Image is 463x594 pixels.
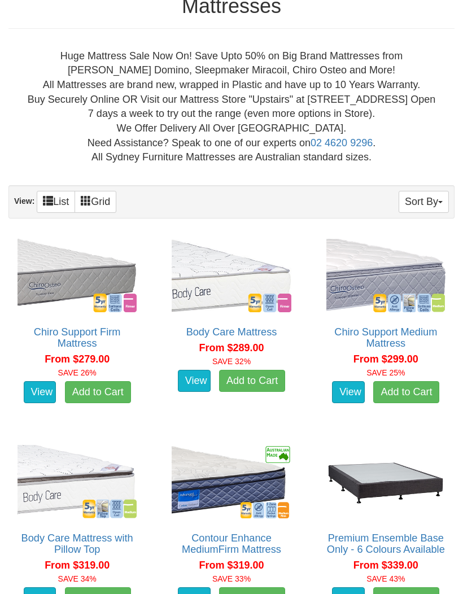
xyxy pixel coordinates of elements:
[58,575,97,584] font: SAVE 34%
[169,237,294,315] img: Body Care Mattress
[366,575,405,584] font: SAVE 43%
[24,382,56,404] a: View
[45,560,110,571] span: From $319.00
[37,191,75,213] a: List
[334,327,437,350] a: Chiro Support Medium Mattress
[324,237,448,315] img: Chiro Support Medium Mattress
[45,354,110,365] span: From $279.00
[178,370,211,393] a: View
[186,327,277,338] a: Body Care Mattress
[219,370,285,393] a: Add to Cart
[199,343,264,354] span: From $289.00
[182,533,281,556] a: Contour Enhance MediumFirm Mattress
[34,327,121,350] a: Chiro Support Firm Mattress
[353,354,418,365] span: From $299.00
[353,560,418,571] span: From $339.00
[65,382,131,404] a: Add to Cart
[15,237,139,315] img: Chiro Support Firm Mattress
[212,357,251,366] font: SAVE 32%
[199,560,264,571] span: From $319.00
[14,197,34,206] strong: View:
[75,191,116,213] a: Grid
[18,50,445,166] div: Huge Mattress Sale Now On! Save Upto 50% on Big Brand Mattresses from [PERSON_NAME] Domino, Sleep...
[15,443,139,521] img: Body Care Mattress with Pillow Top
[373,382,439,404] a: Add to Cart
[311,138,373,149] a: 02 4620 9296
[332,382,365,404] a: View
[21,533,133,556] a: Body Care Mattress with Pillow Top
[399,191,449,213] button: Sort By
[366,369,405,378] font: SAVE 25%
[169,443,294,521] img: Contour Enhance MediumFirm Mattress
[327,533,445,556] a: Premium Ensemble Base Only - 6 Colours Available
[324,443,448,521] img: Premium Ensemble Base Only - 6 Colours Available
[212,575,251,584] font: SAVE 33%
[58,369,97,378] font: SAVE 26%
